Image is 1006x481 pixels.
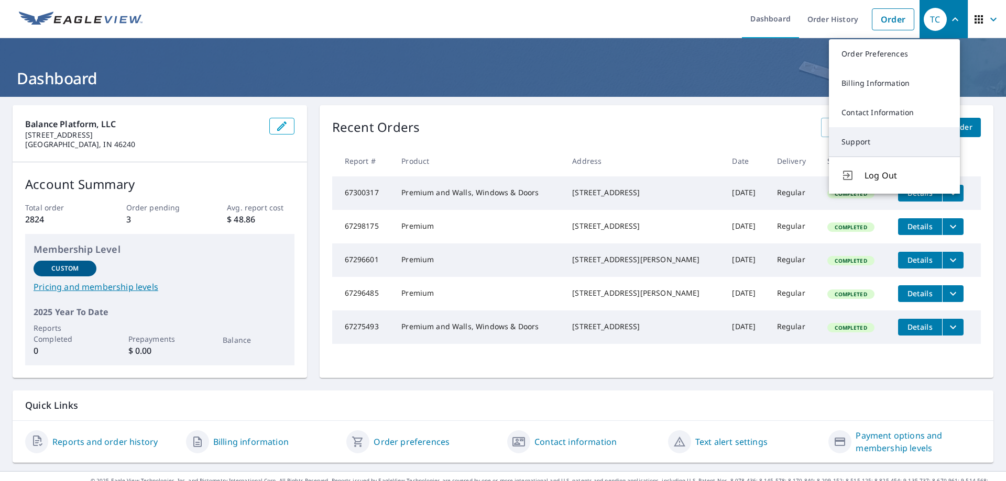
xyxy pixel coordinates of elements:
p: [STREET_ADDRESS] [25,130,261,140]
p: Quick Links [25,399,981,412]
span: Details [904,255,936,265]
button: filesDropdownBtn-67298175 [942,218,964,235]
p: 2824 [25,213,92,226]
td: 67296485 [332,277,393,310]
p: $ 0.00 [128,344,191,357]
td: Premium and Walls, Windows & Doors [393,176,564,210]
a: Order Preferences [829,39,960,69]
div: [STREET_ADDRESS][PERSON_NAME] [572,254,715,265]
th: Date [724,146,768,176]
td: Regular [769,176,819,210]
td: Regular [769,310,819,344]
span: Log Out [865,169,947,182]
p: Custom [51,264,79,273]
span: Completed [828,257,873,264]
p: Avg. report cost [227,202,294,213]
p: Prepayments [128,333,191,344]
span: Completed [828,324,873,331]
span: Details [904,221,936,231]
div: TC [924,8,947,31]
td: 67275493 [332,310,393,344]
button: detailsBtn-67298175 [898,218,942,235]
a: View All Orders [821,118,895,137]
p: Total order [25,202,92,213]
td: [DATE] [724,243,768,277]
td: Regular [769,210,819,243]
a: Order [872,8,914,30]
td: Premium [393,210,564,243]
img: EV Logo [19,12,143,27]
a: Text alert settings [695,435,768,448]
p: Membership Level [34,242,286,256]
div: [STREET_ADDRESS][PERSON_NAME] [572,288,715,298]
p: 2025 Year To Date [34,306,286,318]
p: Balance [223,334,286,345]
p: Balance Platform, LLC [25,118,261,130]
p: Reports Completed [34,322,96,344]
td: Premium and Walls, Windows & Doors [393,310,564,344]
a: Payment options and membership levels [856,429,981,454]
span: Details [904,288,936,298]
td: 67300317 [332,176,393,210]
td: Regular [769,243,819,277]
button: Log Out [829,156,960,194]
div: [STREET_ADDRESS] [572,221,715,231]
a: Reports and order history [52,435,158,448]
p: Account Summary [25,175,294,194]
td: [DATE] [724,176,768,210]
span: Completed [828,223,873,231]
a: Support [829,127,960,156]
button: filesDropdownBtn-67296601 [942,252,964,269]
th: Product [393,146,564,176]
button: detailsBtn-67296485 [898,285,942,302]
td: 67296601 [332,243,393,277]
h1: Dashboard [13,68,993,89]
button: detailsBtn-67275493 [898,319,942,335]
a: Pricing and membership levels [34,281,286,293]
td: [DATE] [724,277,768,310]
p: $ 48.86 [227,213,294,226]
div: [STREET_ADDRESS] [572,187,715,198]
th: Status [819,146,890,176]
p: [GEOGRAPHIC_DATA], IN 46240 [25,140,261,149]
td: Premium [393,243,564,277]
p: Order pending [126,202,193,213]
a: Order preferences [374,435,450,448]
a: Billing Information [829,69,960,98]
a: Contact information [534,435,617,448]
td: [DATE] [724,210,768,243]
td: Premium [393,277,564,310]
th: Report # [332,146,393,176]
a: Contact Information [829,98,960,127]
p: 3 [126,213,193,226]
td: Regular [769,277,819,310]
th: Delivery [769,146,819,176]
th: Address [564,146,724,176]
td: 67298175 [332,210,393,243]
span: Details [904,322,936,332]
button: filesDropdownBtn-67275493 [942,319,964,335]
div: [STREET_ADDRESS] [572,321,715,332]
p: Recent Orders [332,118,420,137]
td: [DATE] [724,310,768,344]
p: 0 [34,344,96,357]
span: Completed [828,290,873,298]
button: filesDropdownBtn-67296485 [942,285,964,302]
button: detailsBtn-67296601 [898,252,942,269]
a: Billing information [213,435,289,448]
